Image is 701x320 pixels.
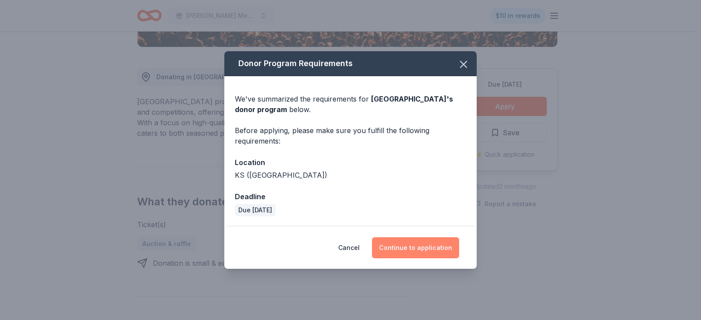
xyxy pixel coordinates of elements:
[235,170,466,180] div: KS ([GEOGRAPHIC_DATA])
[338,237,360,258] button: Cancel
[235,191,466,202] div: Deadline
[235,204,276,216] div: Due [DATE]
[235,157,466,168] div: Location
[372,237,459,258] button: Continue to application
[224,51,477,76] div: Donor Program Requirements
[235,125,466,146] div: Before applying, please make sure you fulfill the following requirements:
[235,94,466,115] div: We've summarized the requirements for below.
